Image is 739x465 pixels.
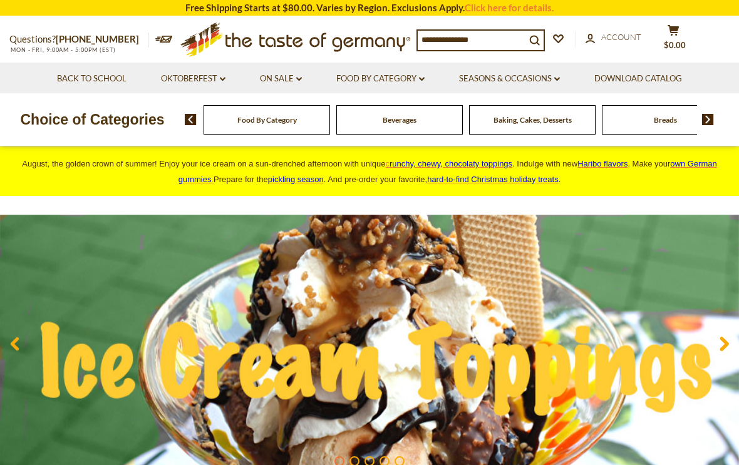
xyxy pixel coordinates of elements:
[185,114,197,125] img: previous arrow
[57,72,127,86] a: Back to School
[383,115,416,125] a: Beverages
[56,33,139,44] a: [PHONE_NUMBER]
[237,115,297,125] a: Food By Category
[427,175,559,184] a: hard-to-find Christmas holiday treats
[178,159,717,184] span: own German gummies
[654,115,677,125] a: Breads
[268,175,324,184] a: pickling season
[654,24,692,56] button: $0.00
[336,72,425,86] a: Food By Category
[664,40,686,50] span: $0.00
[586,31,641,44] a: Account
[427,175,561,184] span: .
[601,32,641,42] span: Account
[702,114,714,125] img: next arrow
[594,72,682,86] a: Download Catalog
[577,159,628,168] a: Haribo flavors
[390,159,512,168] span: runchy, chewy, chocolaty toppings
[386,159,513,168] a: crunchy, chewy, chocolaty toppings
[459,72,560,86] a: Seasons & Occasions
[494,115,572,125] a: Baking, Cakes, Desserts
[465,2,554,13] a: Click here for details.
[161,72,225,86] a: Oktoberfest
[22,159,716,184] span: August, the golden crown of summer! Enjoy your ice cream on a sun-drenched afternoon with unique ...
[178,159,717,184] a: own German gummies.
[9,31,148,48] p: Questions?
[9,46,116,53] span: MON - FRI, 9:00AM - 5:00PM (EST)
[260,72,302,86] a: On Sale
